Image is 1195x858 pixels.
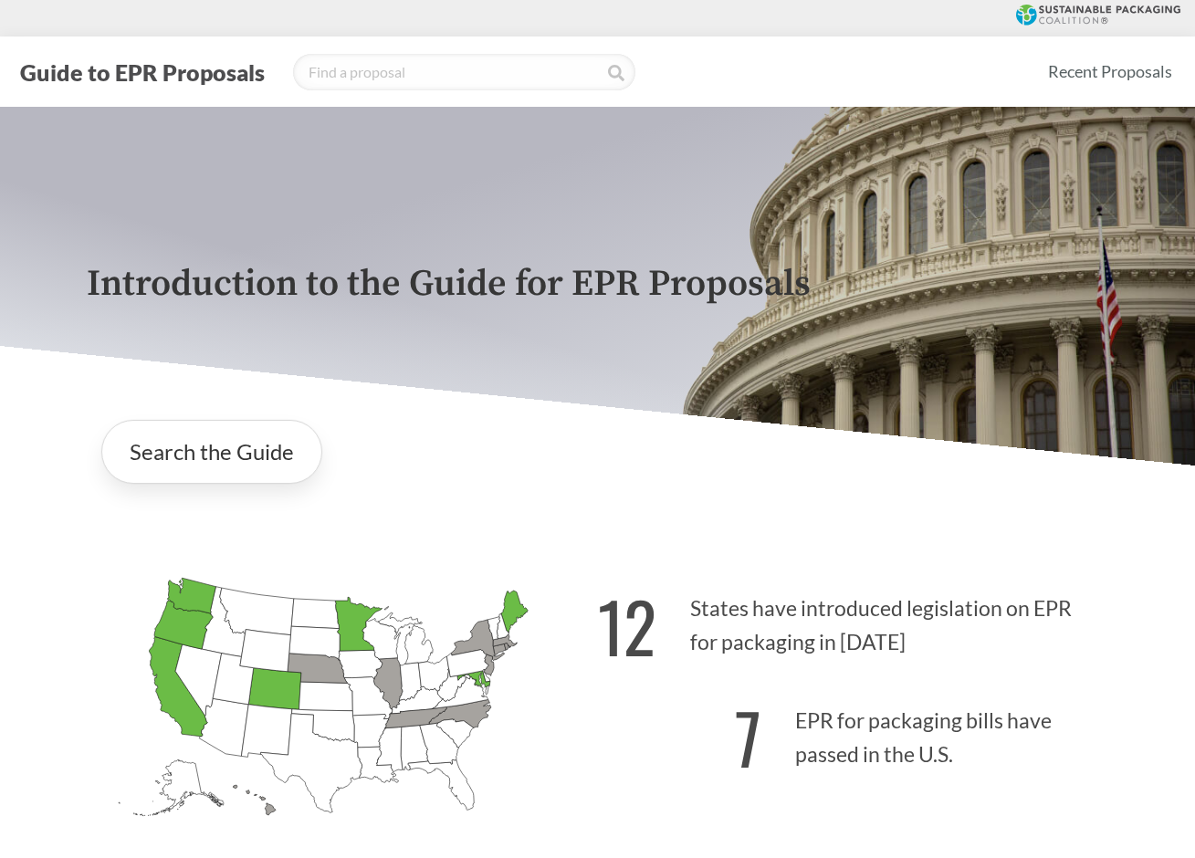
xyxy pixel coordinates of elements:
[101,420,322,484] a: Search the Guide
[598,575,656,676] strong: 12
[598,676,1109,789] p: EPR for packaging bills have passed in the U.S.
[87,264,1109,305] p: Introduction to the Guide for EPR Proposals
[598,564,1109,676] p: States have introduced legislation on EPR for packaging in [DATE]
[15,58,270,87] button: Guide to EPR Proposals
[735,686,761,788] strong: 7
[293,54,635,90] input: Find a proposal
[1040,51,1180,92] a: Recent Proposals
